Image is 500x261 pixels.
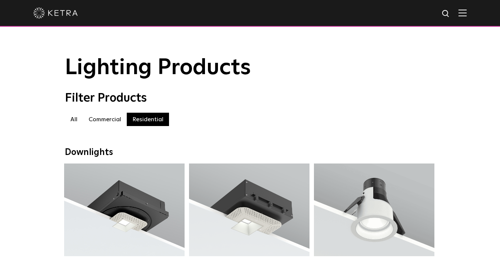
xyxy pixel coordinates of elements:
span: Lighting Products [65,57,251,79]
img: ketra-logo-2019-white [33,7,78,19]
div: Filter Products [65,91,436,105]
label: All [65,113,83,126]
img: Hamburger%20Nav.svg [458,9,467,16]
label: Residential [127,113,169,126]
div: Downlights [65,147,436,158]
label: Commercial [83,113,127,126]
img: search icon [441,9,451,19]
